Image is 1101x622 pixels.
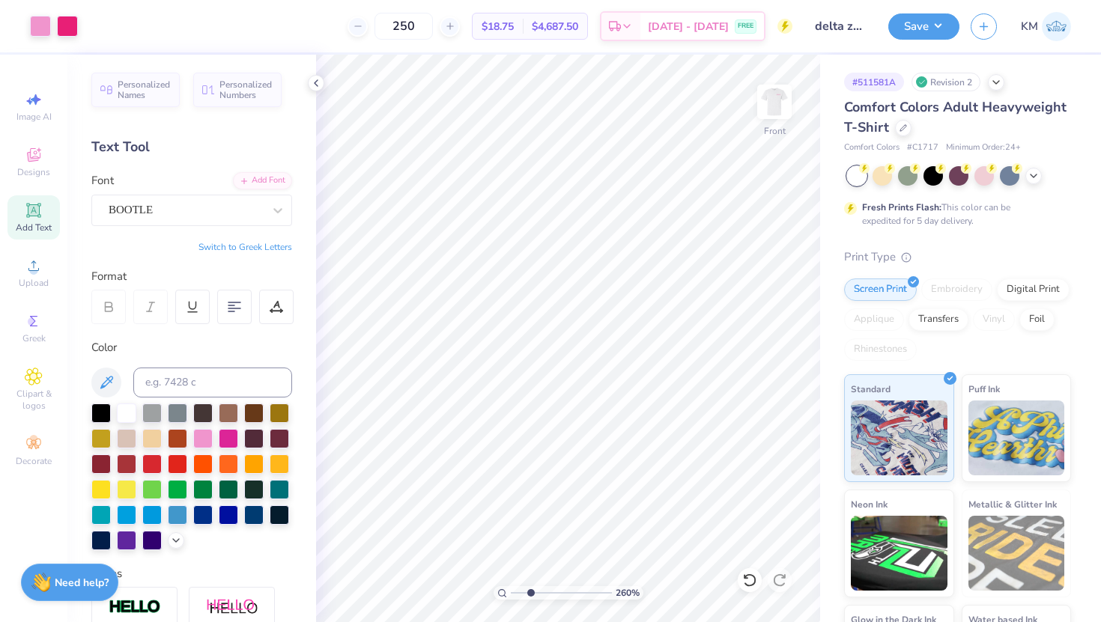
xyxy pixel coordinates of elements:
[844,73,904,91] div: # 511581A
[912,73,980,91] div: Revision 2
[851,496,888,512] span: Neon Ink
[844,249,1071,266] div: Print Type
[7,388,60,412] span: Clipart & logos
[973,308,1015,331] div: Vinyl
[198,241,292,253] button: Switch to Greek Letters
[532,19,578,34] span: $4,687.50
[91,565,292,582] div: Styles
[851,400,947,475] img: Standard
[1042,12,1071,41] img: Kylia Mease
[907,141,938,154] span: # C1717
[109,599,161,616] img: Stroke
[862,201,1046,228] div: This color can be expedited for 5 day delivery.
[91,137,292,157] div: Text Tool
[921,278,992,301] div: Embroidery
[764,124,786,138] div: Front
[16,222,52,234] span: Add Text
[648,19,729,34] span: [DATE] - [DATE]
[844,278,917,301] div: Screen Print
[233,172,292,189] div: Add Font
[91,268,294,285] div: Format
[118,79,171,100] span: Personalized Names
[22,332,46,344] span: Greek
[17,166,50,178] span: Designs
[851,381,891,397] span: Standard
[616,586,640,600] span: 260 %
[482,19,514,34] span: $18.75
[844,338,917,361] div: Rhinestones
[1019,308,1055,331] div: Foil
[91,172,114,189] label: Font
[968,496,1057,512] span: Metallic & Glitter Ink
[55,576,109,590] strong: Need help?
[997,278,1070,301] div: Digital Print
[16,111,52,123] span: Image AI
[16,455,52,467] span: Decorate
[133,368,292,397] input: e.g. 7428 c
[759,87,789,117] img: Front
[909,308,968,331] div: Transfers
[968,381,1000,397] span: Puff Ink
[206,598,258,617] img: Shadow
[374,13,433,40] input: – –
[844,141,900,154] span: Comfort Colors
[968,516,1065,591] img: Metallic & Glitter Ink
[844,98,1067,136] span: Comfort Colors Adult Heavyweight T-Shirt
[1021,18,1038,35] span: KM
[946,141,1021,154] span: Minimum Order: 24 +
[804,11,877,41] input: Untitled Design
[888,13,959,40] button: Save
[738,21,753,31] span: FREE
[91,339,292,356] div: Color
[1021,12,1071,41] a: KM
[851,516,947,591] img: Neon Ink
[968,400,1065,475] img: Puff Ink
[862,201,941,213] strong: Fresh Prints Flash:
[19,277,49,289] span: Upload
[844,308,904,331] div: Applique
[219,79,273,100] span: Personalized Numbers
